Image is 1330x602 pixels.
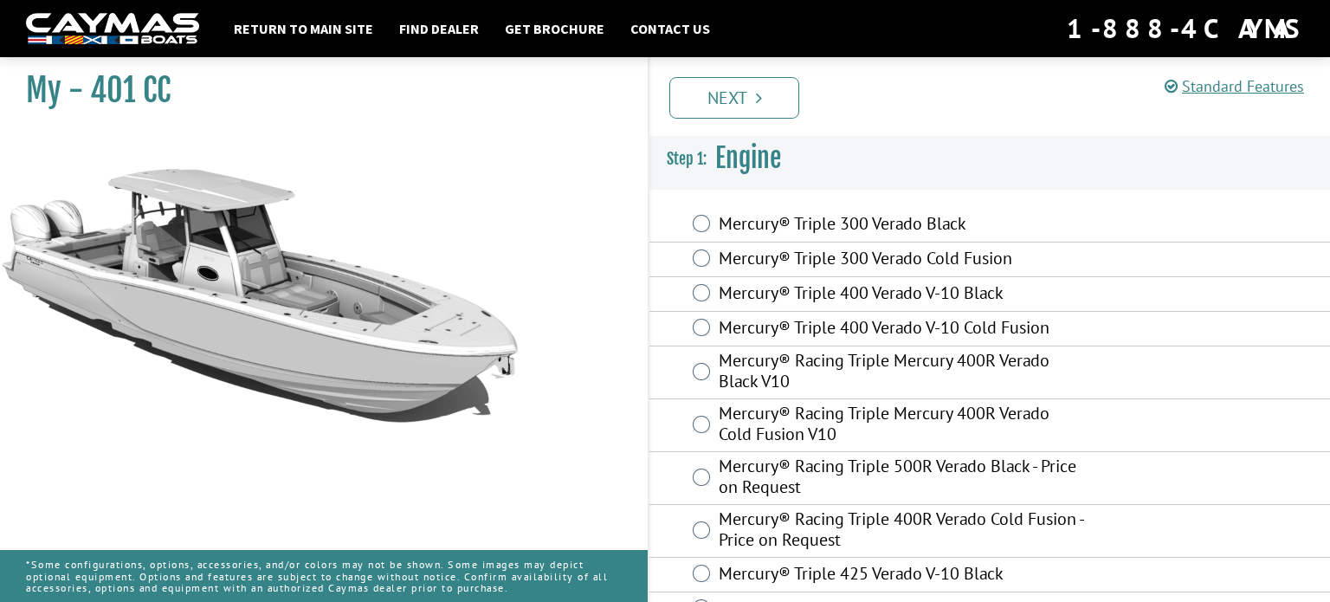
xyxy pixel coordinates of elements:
[719,563,1086,588] label: Mercury® Triple 425 Verado V-10 Black
[719,317,1086,342] label: Mercury® Triple 400 Verado V-10 Cold Fusion
[225,17,382,40] a: Return to main site
[391,17,487,40] a: Find Dealer
[719,350,1086,396] label: Mercury® Racing Triple Mercury 400R Verado Black V10
[496,17,613,40] a: Get Brochure
[719,282,1086,307] label: Mercury® Triple 400 Verado V-10 Black
[719,508,1086,554] label: Mercury® Racing Triple 400R Verado Cold Fusion - Price on Request
[622,17,719,40] a: Contact Us
[719,403,1086,449] label: Mercury® Racing Triple Mercury 400R Verado Cold Fusion V10
[665,74,1330,119] ul: Pagination
[26,13,199,45] img: white-logo-c9c8dbefe5ff5ceceb0f0178aa75bf4bb51f6bca0971e226c86eb53dfe498488.png
[719,456,1086,502] label: Mercury® Racing Triple 500R Verado Black - Price on Request
[649,126,1330,191] h3: Engine
[669,77,799,119] a: Next
[26,550,622,602] p: *Some configurations, options, accessories, and/or colors may not be shown. Some images may depic...
[719,213,1086,238] label: Mercury® Triple 300 Verado Black
[1165,76,1304,96] a: Standard Features
[719,248,1086,273] label: Mercury® Triple 300 Verado Cold Fusion
[26,71,604,110] h1: My - 401 CC
[1067,10,1304,48] div: 1-888-4CAYMAS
